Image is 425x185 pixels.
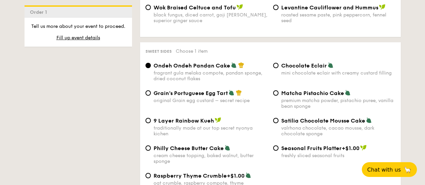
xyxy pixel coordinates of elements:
input: Philly Cheese Butter Cakecream cheese topping, baked walnut, butter sponge [145,145,151,151]
img: icon-vegan.f8ff3823.svg [215,117,221,123]
div: traditionally made at our top secret nyonya kichen [154,125,268,137]
span: Philly Cheese Butter Cake [154,145,224,151]
span: Seasonal Fruits Platter [281,145,342,151]
img: icon-vegetarian.fe4039eb.svg [345,90,351,96]
span: Chocolate Eclair [281,62,327,69]
img: icon-vegan.f8ff3823.svg [237,4,243,10]
span: Chat with us [367,167,401,173]
span: Satilia Chocolate Mousse Cake [281,118,365,124]
span: Matcha Pistachio Cake [281,90,344,96]
img: icon-vegan.f8ff3823.svg [379,4,386,10]
div: valrhona chocolate, cacao mousse, dark chocolate sponge [281,125,395,137]
input: Wok Braised Celtuce and Tofublack fungus, diced carrot, goji [PERSON_NAME], superior ginger sauce [145,5,151,10]
input: Seasonal Fruits Platter+$1.00freshly sliced seasonal fruits [273,145,279,151]
input: Ondeh Ondeh Pandan Cakefragrant gula melaka compote, pandan sponge, dried coconut flakes [145,63,151,68]
div: mini chocolate eclair with creamy custard filling [281,70,395,76]
span: 🦙 [403,166,412,174]
span: Levantine Cauliflower and Hummus [281,4,378,11]
img: icon-chef-hat.a58ddaea.svg [238,62,244,68]
input: Grain's Portuguese Egg Tartoriginal Grain egg custard – secret recipe [145,90,151,96]
input: Raspberry Thyme Crumble+$1.00oat crumble, raspberry compote, thyme [145,173,151,178]
span: Grain's Portuguese Egg Tart [154,90,228,96]
img: icon-vegetarian.fe4039eb.svg [366,117,372,123]
div: black fungus, diced carrot, goji [PERSON_NAME], superior ginger sauce [154,12,268,24]
div: premium matcha powder, pistachio puree, vanilla bean sponge [281,98,395,109]
img: icon-vegetarian.fe4039eb.svg [328,62,334,68]
button: Chat with us🦙 [362,162,417,177]
input: 9 Layer Rainbow Kuehtraditionally made at our top secret nyonya kichen [145,118,151,123]
input: Levantine Cauliflower and Hummusroasted sesame paste, pink peppercorn, fennel seed [273,5,279,10]
input: Chocolate Eclairmini chocolate eclair with creamy custard filling [273,63,279,68]
img: icon-vegan.f8ff3823.svg [360,145,367,151]
img: icon-vegetarian.fe4039eb.svg [245,172,251,178]
span: +$1.00 [227,173,245,179]
div: cream cheese topping, baked walnut, butter sponge [154,153,268,164]
span: Choose 1 item [176,48,208,54]
img: icon-vegetarian.fe4039eb.svg [228,90,235,96]
div: original Grain egg custard – secret recipe [154,98,268,103]
img: icon-chef-hat.a58ddaea.svg [236,90,242,96]
div: roasted sesame paste, pink peppercorn, fennel seed [281,12,395,24]
img: icon-vegetarian.fe4039eb.svg [224,145,230,151]
span: Sweet sides [145,49,172,54]
span: Wok Braised Celtuce and Tofu [154,4,236,11]
p: Tell us more about your event to proceed. [30,23,127,30]
span: Fill up event details [56,35,100,41]
input: Matcha Pistachio Cakepremium matcha powder, pistachio puree, vanilla bean sponge [273,90,279,96]
span: Raspberry Thyme Crumble [154,173,227,179]
span: +$1.00 [342,145,359,151]
img: icon-vegetarian.fe4039eb.svg [231,62,237,68]
span: Order 1 [30,9,50,15]
div: fragrant gula melaka compote, pandan sponge, dried coconut flakes [154,70,268,82]
div: freshly sliced seasonal fruits [281,153,395,158]
input: Satilia Chocolate Mousse Cakevalrhona chocolate, cacao mousse, dark chocolate sponge [273,118,279,123]
span: Ondeh Ondeh Pandan Cake [154,62,230,69]
span: 9 Layer Rainbow Kueh [154,118,214,124]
